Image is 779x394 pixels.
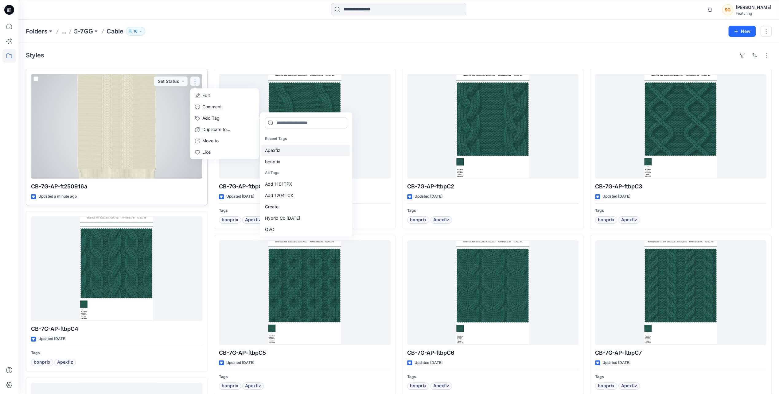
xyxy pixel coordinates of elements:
div: SG [722,4,733,15]
p: Move to [202,137,219,144]
span: Apexfiz [245,382,261,390]
p: CB-7G-AP-ftbpC5 [219,349,390,357]
p: Tags [31,350,202,356]
span: Apexfiz [245,216,261,224]
p: Recent Tags [261,133,350,145]
p: 10 [134,28,138,35]
a: Folders [26,27,48,36]
p: CB-7G-AP-ftbpC2 [407,182,578,191]
div: Hybrid Co [DATE] [261,212,350,224]
p: All Tags [261,167,350,179]
p: CB-7G-AP-ftbpC6 [407,349,578,357]
div: Apexfiz [261,145,350,156]
h4: Styles [26,52,44,59]
p: CB-7G-AP-ftbpC3 [595,182,766,191]
span: bonprix [410,382,427,390]
p: Updated [DATE] [415,193,442,200]
a: CB-7G-AP-ft250916a [31,74,202,179]
button: Add Tag [191,112,258,124]
a: CB-7G-AP-ftbpC4 [31,216,202,321]
button: New [728,26,756,37]
div: [PERSON_NAME] [736,4,771,11]
p: Updated [DATE] [415,360,442,366]
p: Edit [202,92,210,98]
p: Tags [407,207,578,214]
span: bonprix [598,382,614,390]
a: 5-7GG [74,27,93,36]
span: Apexfiz [433,216,449,224]
a: Edit [191,90,258,101]
p: Comment [202,103,222,110]
button: ... [61,27,67,36]
p: Tags [219,374,390,380]
button: 10 [126,27,145,36]
p: Updated [DATE] [602,193,630,200]
a: CB-7G-AP-ftbpC2 [407,74,578,179]
span: Apexfiz [433,382,449,390]
p: CB-7G-AP-ftbpC4 [31,325,202,333]
p: CB-7G-AP-ftbpC7 [595,349,766,357]
p: CB-7G-AP-ft250916a [31,182,202,191]
p: Updated [DATE] [602,360,630,366]
p: Tags [595,207,766,214]
p: Updated [DATE] [38,336,66,342]
div: QVC [261,224,350,235]
span: bonprix [410,216,427,224]
span: Apexfiz [621,382,637,390]
a: CB-7G-AP-ftbpC3 [595,74,766,179]
p: Updated [DATE] [226,193,254,200]
div: Add 1204TCX [261,190,350,201]
a: CB-7G-AP-ftbpC5 [219,240,390,345]
span: bonprix [222,216,238,224]
p: Tags [595,374,766,380]
p: Cable [107,27,123,36]
div: Create [261,201,350,212]
span: bonprix [34,359,50,366]
p: Duplicate to... [202,126,230,133]
p: CB-7G-AP-ftbpC1 [219,182,390,191]
p: Tags [219,207,390,214]
a: CB-7G-AP-ftbpC6 [407,240,578,345]
a: CB-7G-AP-ftbpC7 [595,240,766,345]
span: bonprix [598,216,614,224]
p: Updated [DATE] [226,360,254,366]
span: Apexfiz [57,359,73,366]
div: Featuring [736,11,771,16]
p: Tags [407,374,578,380]
p: Updated a minute ago [38,193,77,200]
p: Like [202,149,211,155]
div: bonprix [261,156,350,167]
span: bonprix [222,382,238,390]
span: Apexfiz [621,216,637,224]
div: Add 1101TPX [261,178,350,190]
a: CB-7G-AP-ftbpC1 [219,74,390,179]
